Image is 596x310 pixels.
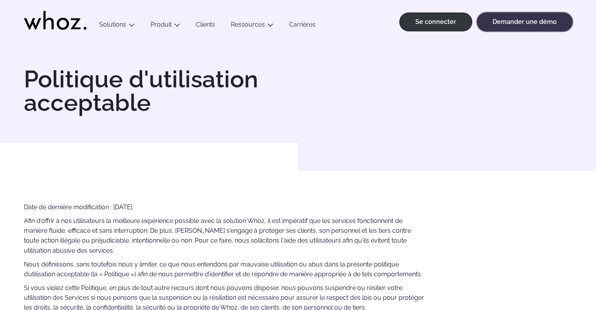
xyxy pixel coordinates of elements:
font: Politique d'utilisation acceptable [24,65,258,116]
font: Clients [196,21,215,28]
font: Se connecter [415,18,456,25]
font: Carrières [289,21,315,28]
a: Carrières [281,21,323,31]
button: Solutions [91,21,143,31]
a: Se connecter [399,13,472,31]
font: Afin d'offrir à nos utilisateurs la meilleure expérience possible avec la solution Whoz, il est i... [24,217,411,254]
font: Nous définissons, sans toutefois nous y limiter, ce que nous entendons par mauvaise utilisation o... [24,261,422,278]
button: Produit [143,21,188,31]
button: Ressources [223,21,281,31]
a: Demander une démo [477,13,572,31]
iframe: Chatbot [544,258,585,299]
a: Ressources [231,21,265,28]
font: Solutions [99,21,126,28]
font: Demander une démo [493,18,557,25]
font: Date de dernière modification : [DATE] [24,203,132,211]
a: Clients [188,21,223,31]
a: Produit [150,21,172,28]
